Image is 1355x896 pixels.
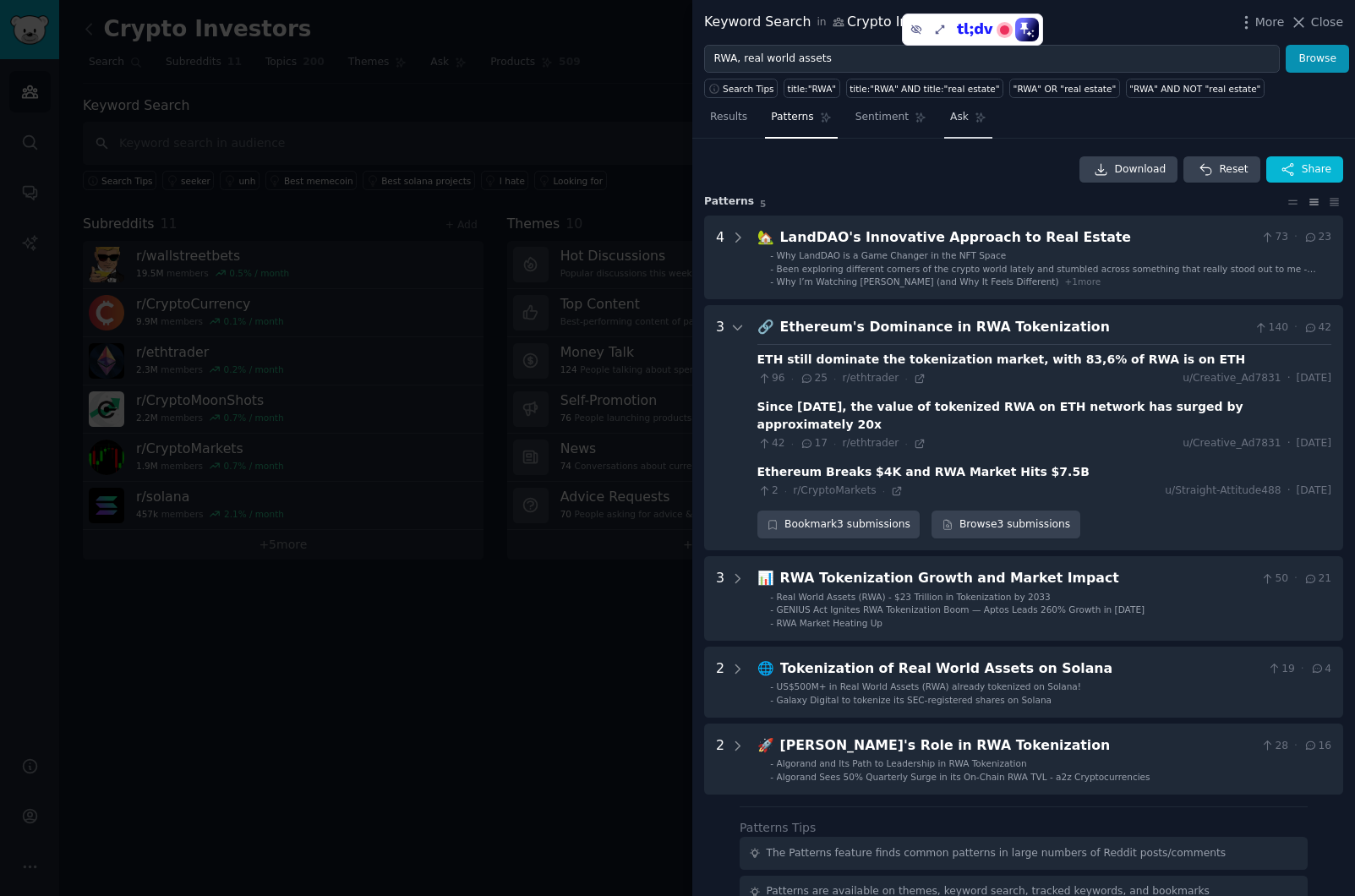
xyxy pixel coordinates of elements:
span: u/Creative_Ad7831 [1183,436,1281,451]
div: - [770,604,773,615]
div: - [770,680,773,692]
div: - [770,771,773,783]
div: Bookmark 3 submissions [757,511,921,539]
span: [DATE] [1297,371,1331,386]
div: - [770,249,773,261]
span: 🌐 [757,660,774,676]
span: RWA Market Heating Up [777,618,882,628]
span: · [1294,571,1298,587]
div: ETH still dominate the tokenization market, with 83,6% of RWA is on ETH [757,351,1246,369]
div: 3 [716,568,724,629]
span: 50 [1260,571,1288,587]
span: 17 [800,436,828,451]
span: 19 [1267,662,1295,677]
span: Why LandDAO is a Game Changer in the NFT Space [777,250,1007,260]
span: · [784,485,787,497]
span: 2 [757,484,779,499]
span: Share [1302,162,1331,178]
span: · [882,485,885,497]
span: Search Tips [723,83,774,95]
span: Algorand Sees 50% Quarterly Surge in its On-Chain RWA TVL - a2z Cryptocurrencies [777,772,1150,782]
span: r/CryptoMarkets [793,484,877,496]
span: 🏡 [757,229,774,245]
span: r/ethtrader [842,372,899,384]
span: [DATE] [1297,484,1331,499]
span: · [1287,371,1291,386]
span: [DATE] [1297,436,1331,451]
div: Ethereum Breaks $4K and RWA Market Hits $7.5B [757,463,1090,481]
span: Close [1311,14,1343,31]
div: LandDAO's Innovative Approach to Real Estate [780,227,1254,249]
div: title:"RWA" [788,83,837,95]
button: Close [1290,14,1343,31]
span: 🔗 [757,319,774,335]
span: · [833,373,836,385]
button: More [1238,14,1285,31]
span: 23 [1303,230,1331,245]
div: Ethereum's Dominance in RWA Tokenization [780,317,1248,338]
span: 28 [1260,739,1288,754]
div: "RWA" OR "real estate" [1014,83,1117,95]
span: · [1301,662,1304,677]
span: Galaxy Digital to tokenize its SEC-registered shares on Solana [777,695,1052,705]
span: US$500M+ in Real World Assets (RWA) already tokenized on Solana! [777,681,1081,691]
span: GENIUS Act Ignites RWA Tokenization Boom — Aptos Leads 260% Growth in [DATE] [777,604,1145,615]
span: Pattern s [704,194,754,210]
span: · [833,438,836,450]
input: Try a keyword related to your business [704,45,1280,74]
div: 4 [716,227,724,288]
span: Real World Assets (RWA) - $23 Trillion in Tokenization by 2033 [777,592,1051,602]
span: r/ethtrader [842,437,899,449]
span: Ask [950,110,969,125]
span: Results [710,110,747,125]
div: RWA Tokenization Growth and Market Impact [780,568,1254,589]
span: 42 [757,436,785,451]
a: title:"RWA" AND title:"real estate" [846,79,1003,98]
div: The Patterns feature finds common patterns in large numbers of Reddit posts/comments [767,846,1227,861]
span: u/Straight-Attitude488 [1165,484,1281,499]
span: 🚀 [757,737,774,753]
span: 5 [760,199,766,209]
button: Search Tips [704,79,778,98]
div: title:"RWA" AND title:"real estate" [850,83,999,95]
button: Reset [1183,156,1259,183]
span: 25 [800,371,828,386]
span: 140 [1254,320,1288,336]
a: "RWA" AND NOT "real estate" [1126,79,1265,98]
span: · [791,438,794,450]
button: Browse [1286,45,1349,74]
span: · [1294,739,1298,754]
div: - [770,617,773,629]
button: Bookmark3 submissions [757,511,921,539]
a: Browse3 submissions [932,511,1079,539]
span: 21 [1303,571,1331,587]
span: · [791,373,794,385]
button: Share [1266,156,1343,183]
a: title:"RWA" [784,79,840,98]
div: Since [DATE], the value of tokenized RWA on ETH network has surged by approximately 20x [757,398,1331,434]
span: in [817,15,826,30]
span: · [904,438,907,450]
span: 16 [1303,739,1331,754]
span: u/Creative_Ad7831 [1183,371,1281,386]
a: Download [1079,156,1178,183]
span: · [1287,484,1291,499]
div: - [770,263,773,275]
div: [PERSON_NAME]'s Role in RWA Tokenization [780,735,1254,757]
label: Patterns Tips [740,821,816,834]
span: Why I’m Watching [PERSON_NAME] (and Why It Feels Different) [777,276,1059,287]
div: 2 [716,658,724,706]
div: Keyword Search Crypto Investors [704,12,957,33]
span: 73 [1260,230,1288,245]
a: Results [704,104,753,139]
span: Sentiment [855,110,909,125]
span: · [904,373,907,385]
div: Tokenization of Real World Assets on Solana [780,658,1261,680]
div: - [770,694,773,706]
span: Been exploring different corners of the crypto world lately and stumbled across something that re... [777,264,1316,286]
div: - [770,591,773,603]
span: 📊 [757,570,774,586]
span: More [1255,14,1285,31]
a: "RWA" OR "real estate" [1009,79,1120,98]
div: 2 [716,735,724,783]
